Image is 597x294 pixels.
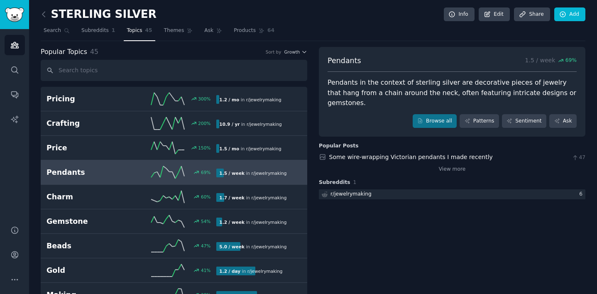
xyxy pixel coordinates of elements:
div: in [216,242,289,251]
a: Price150%1.5 / moin r/jewelrymaking [41,136,307,160]
span: 45 [145,27,152,34]
a: Themes [161,24,196,41]
span: Themes [164,27,184,34]
b: 1.2 / week [219,220,245,225]
h2: Gemstone [46,216,132,227]
a: Add [554,7,585,22]
span: r/ jewelrymaking [246,146,281,151]
span: r/ jewelrymaking [252,195,287,200]
div: 54 % [201,218,210,224]
button: Growth [284,49,307,55]
span: Subreddits [81,27,109,34]
a: View more [439,166,466,173]
div: Pendants in the context of sterling silver are decorative pieces of jewelry that hang from a chai... [328,78,577,108]
img: GummySearch logo [5,7,24,22]
div: 41 % [201,267,210,273]
a: Some wire-wrapping Victorian pendants I made recently [329,154,493,160]
h2: Price [46,143,132,153]
div: in [216,267,285,275]
a: Charm60%1.7 / weekin r/jewelrymaking [41,185,307,209]
span: Growth [284,49,300,55]
a: Browse all [413,114,457,128]
a: Topics45 [124,24,155,41]
b: 10.9 / yr [219,122,240,127]
span: r/ jewelrymaking [246,97,281,102]
span: r/ jewelrymaking [252,220,287,225]
div: in [216,95,284,104]
a: Share [514,7,550,22]
div: r/ jewelrymaking [330,191,372,198]
div: 150 % [198,145,210,151]
a: Search [41,24,73,41]
div: in [216,144,284,153]
div: 69 % [201,169,210,175]
h2: STERLING SILVER [41,8,157,21]
a: Crafting200%10.9 / yrin r/jewelrymaking [41,111,307,136]
h2: Crafting [46,118,132,129]
a: Sentiment [502,114,546,128]
span: 1 [112,27,115,34]
input: Search topics [41,60,307,81]
h2: Pricing [46,94,132,104]
span: Search [44,27,61,34]
a: Pricing300%1.2 / moin r/jewelrymaking [41,87,307,111]
span: Subreddits [319,179,350,186]
b: 1.5 / mo [219,146,239,151]
span: r/ jewelrymaking [252,244,287,249]
span: Products [234,27,256,34]
b: 1.2 / mo [219,97,239,102]
div: 200 % [198,120,210,126]
a: Beads47%5.0 / weekin r/jewelrymaking [41,234,307,258]
div: 6 [579,191,585,198]
b: 1.5 / week [219,171,245,176]
div: 47 % [201,243,210,249]
a: Pendants69%1.5 / weekin r/jewelrymaking [41,160,307,185]
span: 47 [572,154,585,162]
h2: Beads [46,241,132,251]
div: Sort by [266,49,281,55]
a: Ask [201,24,225,41]
h2: Pendants [46,167,132,178]
b: 1.7 / week [219,195,245,200]
a: Gold41%1.2 / dayin r/jewelrymaking [41,258,307,283]
div: in [216,120,284,128]
a: r/jewelrymaking6 [319,189,585,200]
a: Gemstone54%1.2 / weekin r/jewelrymaking [41,209,307,234]
b: 1.2 / day [219,269,240,274]
div: Popular Posts [319,142,359,150]
a: Info [444,7,475,22]
span: 69 % [565,57,577,64]
a: Ask [549,114,577,128]
span: 64 [267,27,274,34]
span: r/ jewelrymaking [252,171,287,176]
div: 60 % [201,194,210,200]
a: Products64 [231,24,277,41]
span: r/ jewelrymaking [247,269,283,274]
div: 300 % [198,96,210,102]
b: 5.0 / week [219,244,245,249]
span: Pendants [328,56,361,66]
div: in [216,193,289,202]
span: Topics [127,27,142,34]
h2: Gold [46,265,132,276]
span: Popular Topics [41,47,87,57]
span: r/ jewelrymaking [247,122,282,127]
div: in [216,218,289,226]
h2: Charm [46,192,132,202]
p: 1.5 / week [525,56,577,66]
a: Edit [479,7,510,22]
a: Subreddits1 [78,24,118,41]
div: in [216,169,289,177]
a: Patterns [460,114,499,128]
span: 1 [353,179,357,185]
span: Ask [204,27,213,34]
span: 45 [90,48,98,56]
